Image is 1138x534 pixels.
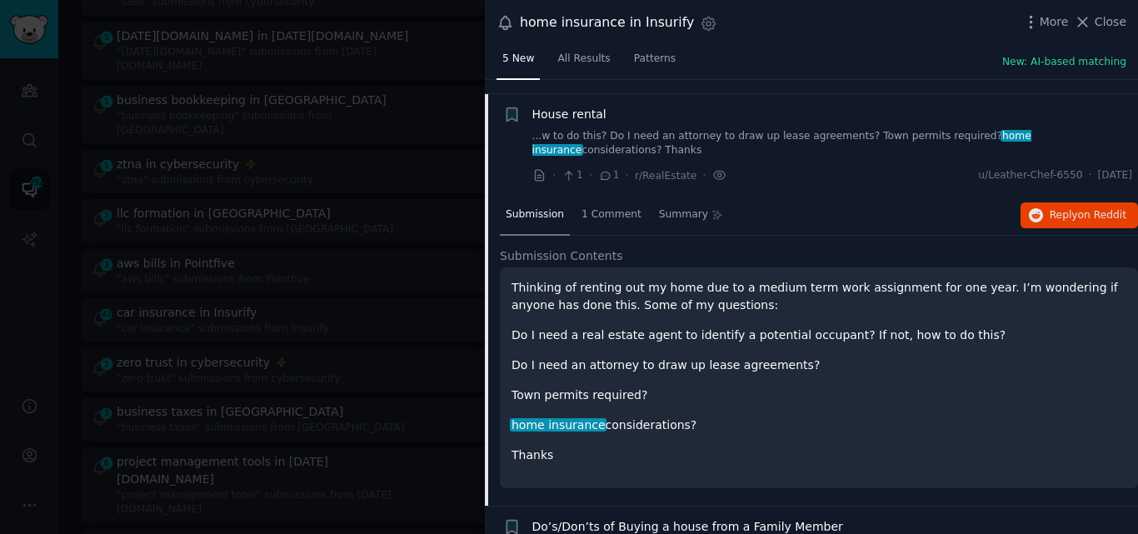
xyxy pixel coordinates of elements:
[581,207,641,222] span: 1 Comment
[532,106,606,123] a: House rental
[512,447,1126,464] p: Thanks
[512,279,1126,314] p: Thinking of renting out my home due to a medium term work assignment for one year. I’m wondering ...
[552,46,616,80] a: All Results
[520,12,694,33] div: home insurance in Insurify
[1002,55,1126,70] button: New: AI-based matching
[1040,13,1069,31] span: More
[500,247,623,265] span: Submission Contents
[562,168,582,183] span: 1
[1089,168,1092,183] span: ·
[506,207,564,222] span: Submission
[634,52,676,67] span: Patterns
[628,46,681,80] a: Patterns
[512,327,1126,344] p: Do I need a real estate agent to identify a potential occupant? If not, how to do this?
[512,417,1126,434] p: considerations?
[1021,202,1138,229] button: Replyon Reddit
[510,418,606,432] span: home insurance
[589,167,592,184] span: ·
[1098,168,1132,183] span: [DATE]
[497,46,540,80] a: 5 New
[552,167,556,184] span: ·
[1050,208,1126,223] span: Reply
[659,207,708,222] span: Summary
[1022,13,1069,31] button: More
[1078,209,1126,221] span: on Reddit
[598,168,619,183] span: 1
[1095,13,1126,31] span: Close
[978,168,1082,183] span: u/Leather-Chef-6550
[626,167,629,184] span: ·
[512,387,1126,404] p: Town permits required?
[557,52,610,67] span: All Results
[635,170,696,182] span: r/RealEstate
[532,129,1133,158] a: ...w to do this? Do I need an attorney to draw up lease agreements? Town permits required?home in...
[512,357,1126,374] p: Do I need an attorney to draw up lease agreements?
[1074,13,1126,31] button: Close
[502,52,534,67] span: 5 New
[702,167,706,184] span: ·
